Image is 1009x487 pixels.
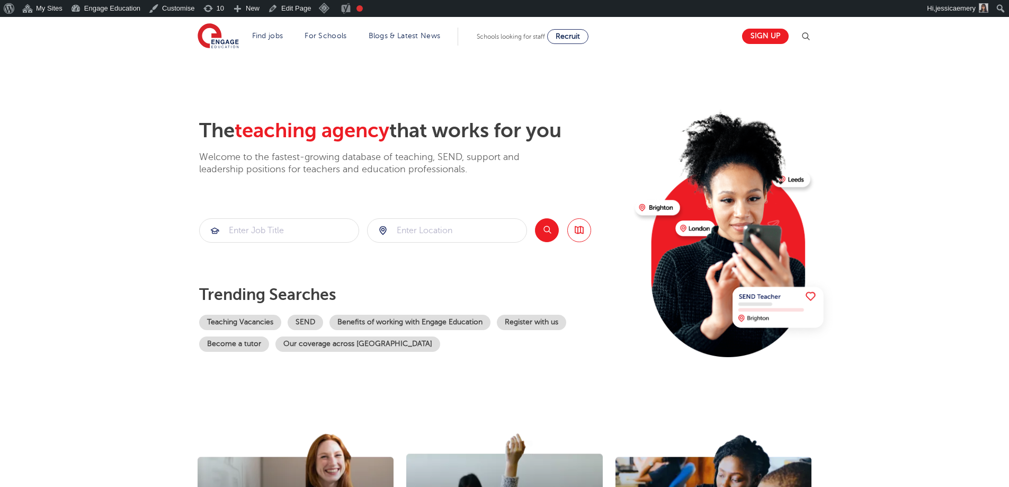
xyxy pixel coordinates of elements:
[200,219,359,242] input: Submit
[199,119,627,143] h2: The that works for you
[356,5,363,12] div: Needs improvement
[199,337,269,352] a: Become a tutor
[288,315,323,330] a: SEND
[935,4,976,12] span: jessicaemery
[199,218,359,243] div: Submit
[535,218,559,242] button: Search
[235,119,389,142] span: teaching agency
[556,32,580,40] span: Recruit
[368,219,526,242] input: Submit
[369,32,441,40] a: Blogs & Latest News
[199,315,281,330] a: Teaching Vacancies
[742,29,789,44] a: Sign up
[547,29,588,44] a: Recruit
[477,33,545,40] span: Schools looking for staff
[252,32,283,40] a: Find jobs
[198,23,239,50] img: Engage Education
[275,337,440,352] a: Our coverage across [GEOGRAPHIC_DATA]
[199,151,549,176] p: Welcome to the fastest-growing database of teaching, SEND, support and leadership positions for t...
[199,285,627,304] p: Trending searches
[497,315,566,330] a: Register with us
[305,32,346,40] a: For Schools
[329,315,490,330] a: Benefits of working with Engage Education
[367,218,527,243] div: Submit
